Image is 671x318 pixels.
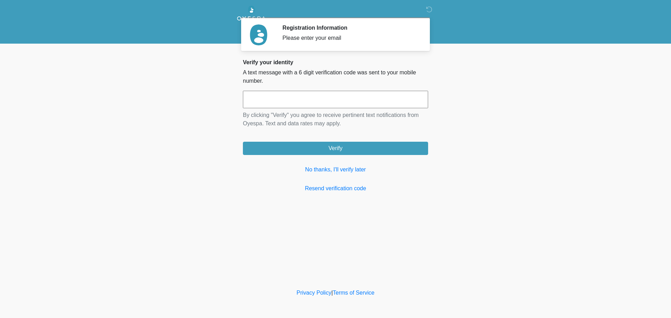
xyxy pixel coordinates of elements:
[243,184,428,193] a: Resend verification code
[243,165,428,174] a: No thanks, I'll verify later
[331,290,333,296] a: |
[243,142,428,155] button: Verify
[248,24,269,45] img: Agent Avatar
[243,111,428,128] p: By clicking "Verify" you agree to receive pertinent text notifications from Oyespa. Text and data...
[236,5,267,25] img: Oyespa Logo
[243,59,428,66] h2: Verify your identity
[297,290,332,296] a: Privacy Policy
[243,68,428,85] p: A text message with a 6 digit verification code was sent to your mobile number.
[333,290,374,296] a: Terms of Service
[282,34,418,42] div: Please enter your email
